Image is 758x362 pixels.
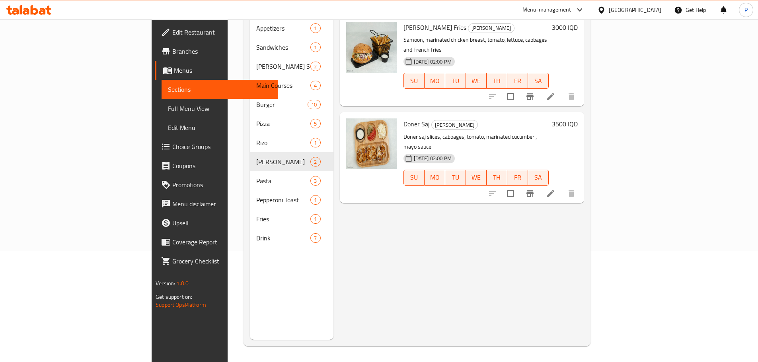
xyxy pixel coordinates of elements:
span: Select to update [502,185,519,202]
div: Doner [431,120,478,130]
span: Sections [168,85,272,94]
span: Appetizers [256,23,311,33]
button: WE [466,170,487,186]
span: WE [469,75,483,87]
span: TU [448,75,463,87]
h6: 3500 IQD [552,118,578,130]
div: items [310,138,320,147]
span: Menu disclaimer [172,199,272,209]
a: Branches [155,42,278,61]
span: TH [490,75,504,87]
span: [PERSON_NAME] [256,157,311,166]
span: Version: [156,278,175,288]
div: items [310,62,320,71]
span: WE [469,172,483,183]
span: [DATE] 02:00 PM [411,58,455,66]
span: Drink [256,233,311,243]
span: 4 [311,82,320,89]
span: 1 [311,44,320,51]
a: Grocery Checklist [155,252,278,271]
a: Full Menu View [162,99,278,118]
div: items [310,176,320,186]
button: SA [528,73,549,89]
span: Pepperoni Toast [256,195,311,205]
span: 1 [311,215,320,223]
span: Choice Groups [172,142,272,151]
span: SU [407,75,421,87]
div: Sandwiches1 [250,38,333,57]
div: Pizza5 [250,114,333,133]
a: Menus [155,61,278,80]
span: [PERSON_NAME] [432,120,477,130]
button: TU [445,170,466,186]
div: Pasta3 [250,171,333,190]
div: Doner [468,23,514,33]
button: Branch-specific-item [520,87,540,106]
span: Rizo [256,138,311,147]
div: Pepperoni Toast1 [250,190,333,209]
div: items [310,119,320,128]
p: Samoon, marinated chicken breast, tomato, lettuce, cabbages and French fries [403,35,549,55]
span: [PERSON_NAME] Sandwich [256,62,311,71]
span: 3 [311,177,320,185]
span: SA [531,172,546,183]
a: Coverage Report [155,232,278,252]
div: [GEOGRAPHIC_DATA] [609,6,661,14]
div: [PERSON_NAME]2 [250,152,333,171]
button: Branch-specific-item [520,184,540,203]
button: SU [403,73,425,89]
span: Coverage Report [172,237,272,247]
span: 1 [311,196,320,204]
span: Promotions [172,180,272,190]
button: SU [403,170,425,186]
span: Grocery Checklist [172,256,272,266]
div: items [310,81,320,90]
a: Edit Restaurant [155,23,278,42]
button: FR [507,170,528,186]
span: Sandwiches [256,43,311,52]
span: Coupons [172,161,272,170]
span: 1 [311,139,320,147]
a: Edit menu item [546,92,555,101]
p: Doner saj slices, cabbages, tomato, marinated cucumber , mayo sauce [403,132,549,152]
span: SA [531,75,546,87]
div: Rizo1 [250,133,333,152]
button: FR [507,73,528,89]
span: Pizza [256,119,311,128]
span: MO [428,172,442,183]
span: [PERSON_NAME] [468,23,514,33]
div: Fries1 [250,209,333,228]
button: MO [425,73,445,89]
span: Branches [172,46,272,56]
div: Main Courses4 [250,76,333,95]
button: TH [487,170,507,186]
span: FR [511,75,525,87]
span: 7 [311,234,320,242]
span: 5 [311,120,320,128]
span: 1.0.0 [176,278,189,288]
div: items [310,23,320,33]
h6: 3000 IQD [552,22,578,33]
button: delete [562,87,581,106]
span: Edit Restaurant [172,27,272,37]
a: Sections [162,80,278,99]
span: MO [428,75,442,87]
div: Burger10 [250,95,333,114]
button: TU [445,73,466,89]
span: Fries [256,214,311,224]
span: Edit Menu [168,123,272,132]
nav: Menu sections [250,15,333,251]
img: Doner Fries [346,22,397,73]
span: [DATE] 02:00 PM [411,155,455,162]
div: Drink7 [250,228,333,248]
div: Main Courses [256,81,311,90]
span: Get support on: [156,292,192,302]
span: Pasta [256,176,311,186]
span: Burger [256,100,308,109]
div: Doner Sandwich [256,62,311,71]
